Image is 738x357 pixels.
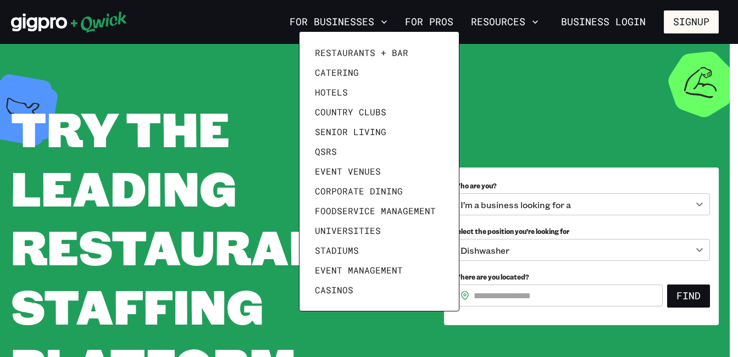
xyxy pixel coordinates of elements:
span: Corporate Dining [315,186,403,197]
span: Senior Living [315,126,386,137]
span: Stadiums [315,245,359,256]
span: Catering [315,67,359,78]
span: Event Management [315,265,403,276]
span: Country Clubs [315,107,386,118]
span: Event Venues [315,166,381,177]
span: Casinos [315,285,353,295]
span: Foodservice Management [315,205,436,216]
span: Universities [315,225,381,236]
span: Hotels [315,87,348,98]
span: QSRs [315,146,337,157]
span: Restaurants + Bar [315,47,408,58]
